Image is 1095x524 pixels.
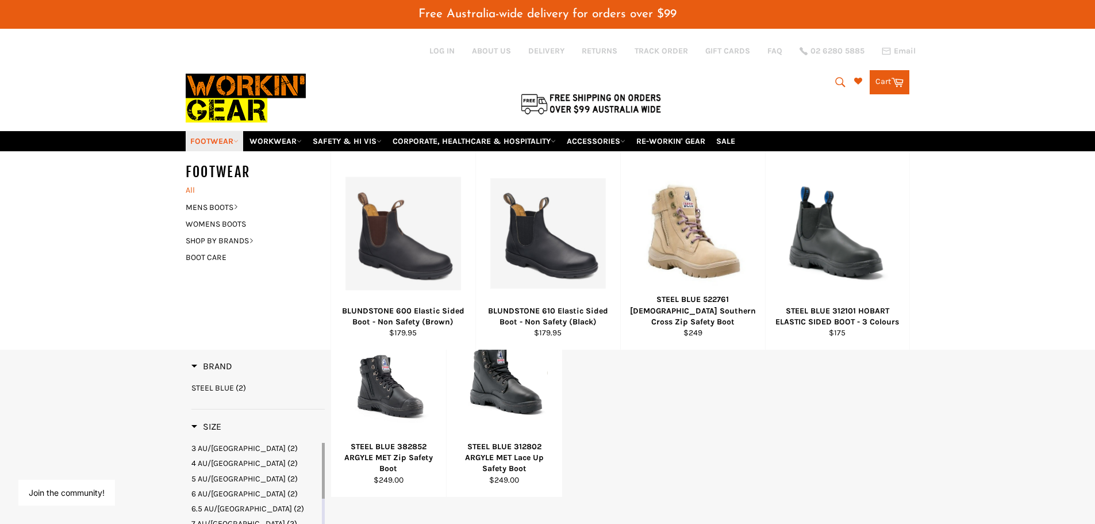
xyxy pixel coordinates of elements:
[191,421,221,433] h3: Size
[773,327,902,338] div: $175
[418,8,677,20] span: Free Australia-wide delivery for orders over $99
[186,131,243,151] a: FOOTWEAR
[765,151,910,350] a: STEEL BLUE 312101 HOBART ELASTIC SIDED BOOT - Workin' Gear STEEL BLUE 312101 HOBART ELASTIC SIDED...
[472,45,511,56] a: ABOUT US
[191,503,320,514] a: 6.5 AU/UK
[870,70,909,94] a: Cart
[712,131,740,151] a: SALE
[882,47,916,56] a: Email
[490,178,606,289] img: BLUNDSTONE 610 Elastic Sided Boot - Non Safety - Workin Gear
[475,151,620,350] a: BLUNDSTONE 610 Elastic Sided Boot - Non Safety - Workin Gear BLUNDSTONE 610 Elastic Sided Boot - ...
[180,199,319,216] a: MENS BOOTS
[338,441,439,475] div: STEEL BLUE 382852 ARGYLE MET Zip Safety Boot
[191,473,320,484] a: 5 AU/UK
[191,458,320,469] a: 4 AU/UK
[632,131,710,151] a: RE-WORKIN' GEAR
[287,489,298,499] span: (2)
[191,443,286,453] span: 3 AU/[GEOGRAPHIC_DATA]
[191,443,320,454] a: 3 AU/UK
[454,441,555,475] div: STEEL BLUE 312802 ARGYLE MET Lace Up Safety Boot
[287,458,298,468] span: (2)
[29,488,105,498] button: Join the community!
[429,46,455,56] a: Log in
[528,45,564,56] a: DELIVERY
[287,443,298,453] span: (2)
[780,182,895,285] img: STEEL BLUE 312101 HOBART ELASTIC SIDED BOOT - Workin' Gear
[180,182,331,198] a: All
[620,151,765,350] a: STEEL BLUE 522761 Ladies Southern Cross Zip Safety Boot - Workin Gear STEEL BLUE 522761 [DEMOGRAP...
[191,383,325,393] a: STEEL BLUE
[191,488,320,499] a: 6 AU/UK
[635,175,751,291] img: STEEL BLUE 522761 Ladies Southern Cross Zip Safety Boot - Workin Gear
[191,361,232,372] h3: Brand
[186,163,331,182] h5: FOOTWEAR
[894,47,916,55] span: Email
[180,249,319,266] a: BOOT CARE
[773,305,902,328] div: STEEL BLUE 312101 HOBART ELASTIC SIDED BOOT - 3 Colours
[628,294,758,327] div: STEEL BLUE 522761 [DEMOGRAPHIC_DATA] Southern Cross Zip Safety Boot
[483,305,613,328] div: BLUNDSTONE 610 Elastic Sided Boot - Non Safety (Black)
[800,47,865,55] a: 02 6280 5885
[331,299,447,498] a: STEEL BLUE 382852 ARGYLE MET Zip Safety BootSTEEL BLUE 382852 ARGYLE MET Zip Safety Boot$249.00
[294,504,304,514] span: (2)
[308,131,386,151] a: SAFETY & HI VIS
[287,474,298,484] span: (2)
[191,504,292,514] span: 6.5 AU/[GEOGRAPHIC_DATA]
[191,383,234,393] span: STEEL BLUE
[191,474,286,484] span: 5 AU/[GEOGRAPHIC_DATA]
[186,66,306,131] img: Workin Gear leaders in Workwear, Safety Boots, PPE, Uniforms. Australia's No.1 in Workwear
[191,489,286,499] span: 6 AU/[GEOGRAPHIC_DATA]
[562,131,630,151] a: ACCESSORIES
[635,45,688,56] a: TRACK ORDER
[180,232,319,249] a: SHOP BY BRANDS
[519,91,663,116] img: Flat $9.95 shipping Australia wide
[767,45,782,56] a: FAQ
[338,305,468,328] div: BLUNDSTONE 600 Elastic Sided Boot - Non Safety (Brown)
[582,45,617,56] a: RETURNS
[705,45,750,56] a: GIFT CARDS
[245,131,306,151] a: WORKWEAR
[483,327,613,338] div: $179.95
[388,131,560,151] a: CORPORATE, HEALTHCARE & HOSPITALITY
[338,327,468,338] div: $179.95
[331,151,475,350] a: BLUNDSTONE 600 Elastic Sided Boot - Non Safety (Brown) - Workin Gear BLUNDSTONE 600 Elastic Sided...
[345,177,461,290] img: BLUNDSTONE 600 Elastic Sided Boot - Non Safety (Brown) - Workin Gear
[191,361,232,372] span: Brand
[191,458,286,468] span: 4 AU/[GEOGRAPHIC_DATA]
[628,327,758,338] div: $249
[236,383,246,393] span: (2)
[180,216,319,232] a: WOMENS BOOTS
[446,299,562,498] a: STEEL BLUE 312802 ARGYLE MET Lace Up Safety BootSTEEL BLUE 312802 ARGYLE MET Lace Up Safety Boot$...
[810,47,865,55] span: 02 6280 5885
